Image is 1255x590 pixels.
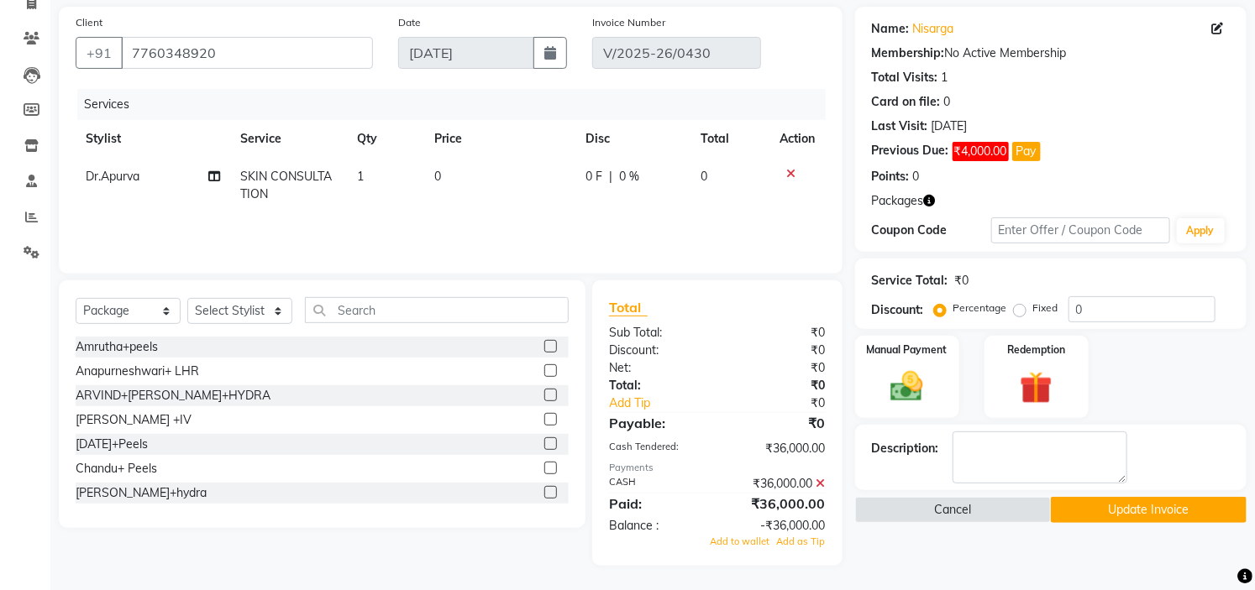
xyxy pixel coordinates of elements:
[913,20,954,38] a: Nisarga
[717,493,838,514] div: ₹36,000.00
[953,300,1007,316] label: Percentage
[872,440,939,457] div: Description:
[347,120,425,158] th: Qty
[596,324,717,342] div: Sub Total:
[717,413,838,433] div: ₹0
[991,217,1170,243] input: Enter Offer / Coupon Code
[305,297,569,323] input: Search
[953,142,1009,161] span: ₹4,000.00
[717,475,838,493] div: ₹36,000.00
[1007,342,1065,358] label: Redemption
[717,324,838,342] div: ₹0
[76,338,158,356] div: Amrutha+peels
[701,169,708,184] span: 0
[76,15,102,30] label: Client
[872,117,928,135] div: Last Visit:
[357,169,364,184] span: 1
[1177,218,1225,243] button: Apply
[1010,368,1063,408] img: _gift.svg
[855,497,1051,523] button: Cancel
[872,192,924,210] span: Packages
[1051,497,1247,523] button: Update Invoice
[596,440,717,457] div: Cash Tendered:
[121,37,373,69] input: Search by Name/Mobile/Email/Code
[596,377,717,394] div: Total:
[76,411,192,429] div: [PERSON_NAME] +IV
[398,15,421,30] label: Date
[609,461,826,475] div: Payments
[872,142,949,161] div: Previous Due:
[872,93,941,111] div: Card on file:
[76,460,157,478] div: Chandu+ Peels
[76,120,230,158] th: Stylist
[76,387,270,405] div: ARVIND+[PERSON_NAME]+HYDRA
[867,342,948,358] label: Manual Payment
[76,37,123,69] button: +91
[596,359,717,377] div: Net:
[596,493,717,514] div: Paid:
[1033,300,1058,316] label: Fixed
[585,168,602,185] span: 0 F
[86,169,139,184] span: Dr.Apurva
[691,120,770,158] th: Total
[872,69,938,86] div: Total Visits:
[76,363,199,380] div: Anapurneshwari+ LHR
[872,44,945,62] div: Membership:
[932,117,968,135] div: [DATE]
[240,169,332,201] span: SKIN CONSULTATION
[609,168,612,185] span: |
[596,413,717,433] div: Payable:
[872,301,924,319] div: Discount:
[609,299,648,316] span: Total
[575,120,691,158] th: Disc
[944,93,951,111] div: 0
[596,342,717,359] div: Discount:
[738,394,838,412] div: ₹0
[711,535,770,547] span: Add to wallet
[596,475,717,493] div: CASH
[230,120,347,158] th: Service
[717,377,838,394] div: ₹0
[1012,142,1041,161] button: Pay
[872,272,948,290] div: Service Total:
[717,342,838,359] div: ₹0
[596,517,717,535] div: Balance :
[717,440,838,457] div: ₹36,000.00
[592,15,665,30] label: Invoice Number
[717,359,838,377] div: ₹0
[872,20,910,38] div: Name:
[619,168,639,185] span: 0 %
[77,89,838,120] div: Services
[872,168,910,185] div: Points:
[942,69,948,86] div: 1
[872,222,991,239] div: Coupon Code
[872,44,1230,62] div: No Active Membership
[76,436,148,453] div: [DATE]+Peels
[596,394,738,412] a: Add Tip
[770,120,826,158] th: Action
[76,484,207,502] div: [PERSON_NAME]+hydra
[434,169,441,184] span: 0
[777,535,826,547] span: Add as Tip
[880,368,933,405] img: _cash.svg
[913,168,920,185] div: 0
[424,120,575,158] th: Price
[955,272,969,290] div: ₹0
[717,517,838,535] div: -₹36,000.00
